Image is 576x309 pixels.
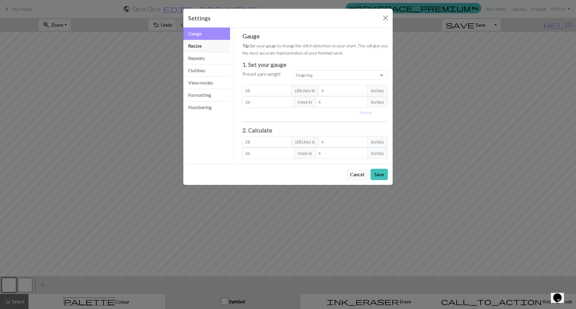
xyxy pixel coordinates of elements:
button: Repeats [183,52,230,64]
span: inches [367,147,388,159]
h5: Settings [188,13,211,22]
button: Usecm [357,108,375,117]
button: Cancel [346,169,368,180]
button: Save [370,169,388,180]
h3: 2. Calculate [242,127,388,134]
button: Resize [183,40,230,52]
label: Preset yarn weight [242,70,281,78]
button: Gauge [183,28,230,40]
h3: 1. Set your gauge [242,61,388,68]
button: Outlines [183,64,230,77]
span: rows in [294,96,316,108]
button: Close [381,13,390,23]
button: Formatting [183,89,230,101]
small: Set your gauge to change the stitch distortion in your chart. This will give you the most accurat... [242,43,388,55]
span: inches [367,136,388,147]
h5: Gauge [242,32,388,40]
span: stitches in [291,85,319,96]
strong: Tip: [242,43,250,48]
span: inches [367,85,388,96]
button: View modes [183,77,230,89]
span: inches [367,96,388,108]
span: stitches is [291,136,319,147]
span: rows is [294,147,316,159]
iframe: chat widget [551,285,570,303]
button: Numbering [183,101,230,113]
